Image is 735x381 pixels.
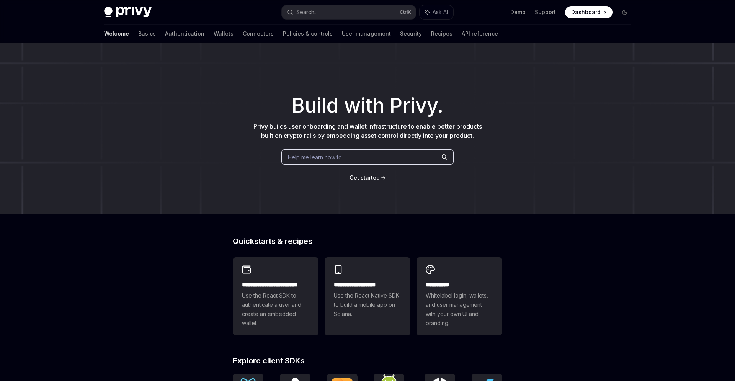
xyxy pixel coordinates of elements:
a: **** *****Whitelabel login, wallets, and user management with your own UI and branding. [416,257,502,335]
span: Whitelabel login, wallets, and user management with your own UI and branding. [426,291,493,328]
a: Policies & controls [283,25,333,43]
a: Get started [350,174,380,182]
a: Support [535,8,556,16]
a: Connectors [243,25,274,43]
img: dark logo [104,7,152,18]
span: Help me learn how to… [288,153,346,161]
button: Search...CtrlK [282,5,416,19]
a: Wallets [214,25,234,43]
a: Recipes [431,25,452,43]
a: Demo [510,8,526,16]
span: Ctrl K [400,9,411,15]
a: Welcome [104,25,129,43]
button: Toggle dark mode [619,6,631,18]
span: Dashboard [571,8,601,16]
span: Use the React SDK to authenticate a user and create an embedded wallet. [242,291,309,328]
a: Authentication [165,25,204,43]
a: **** **** **** ***Use the React Native SDK to build a mobile app on Solana. [325,257,410,335]
span: Use the React Native SDK to build a mobile app on Solana. [334,291,401,319]
a: Dashboard [565,6,612,18]
a: Basics [138,25,156,43]
span: Quickstarts & recipes [233,237,312,245]
span: Ask AI [433,8,448,16]
a: User management [342,25,391,43]
span: Privy builds user onboarding and wallet infrastructure to enable better products built on crypto ... [253,123,482,139]
a: Security [400,25,422,43]
a: API reference [462,25,498,43]
span: Explore client SDKs [233,357,305,365]
button: Ask AI [420,5,453,19]
div: Search... [296,8,318,17]
span: Build with Privy. [292,99,443,113]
